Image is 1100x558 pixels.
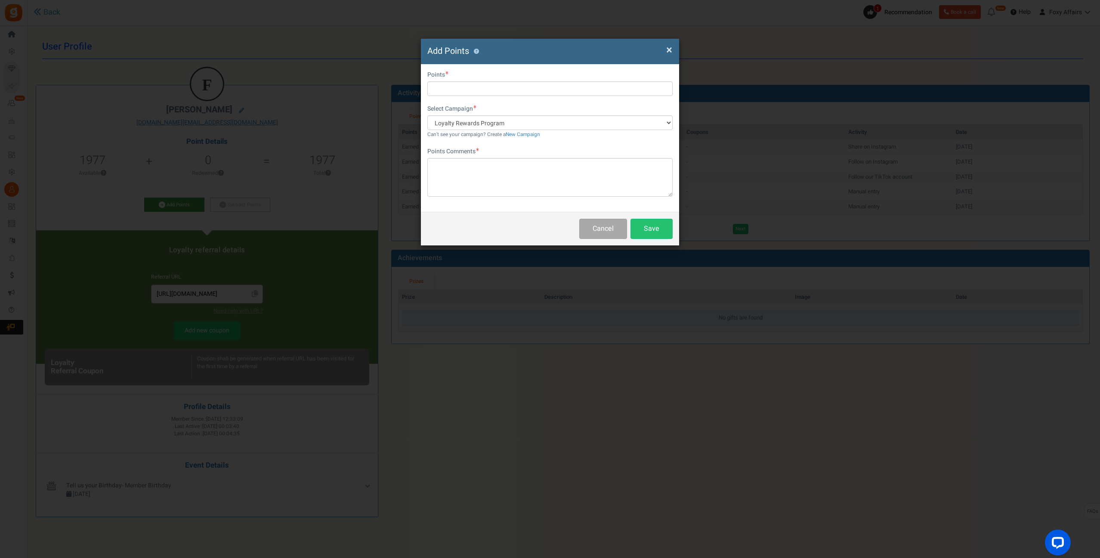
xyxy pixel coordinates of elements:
[427,131,540,138] small: Can't see your campaign? Create a
[427,105,476,113] label: Select Campaign
[427,147,479,156] label: Points Comments
[506,131,540,138] a: New Campaign
[473,49,479,54] button: ?
[579,219,627,239] button: Cancel
[630,219,673,239] button: Save
[427,45,469,57] span: Add Points
[666,42,672,58] span: ×
[427,71,448,79] label: Points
